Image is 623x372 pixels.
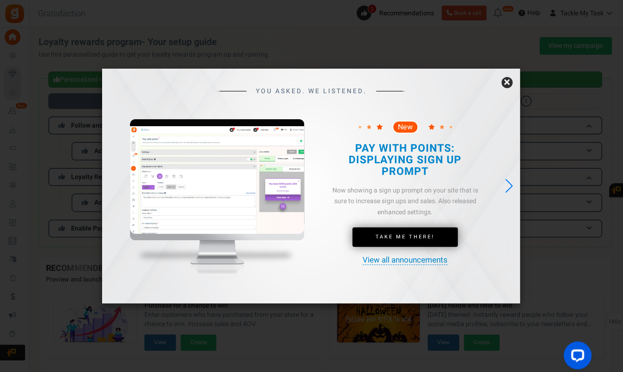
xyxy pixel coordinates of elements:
[363,256,448,265] a: View all announcements
[398,123,413,131] span: New
[334,143,476,178] h2: PAY WITH POINTS: DISPLAYING SIGN UP PROMPT
[326,185,484,218] div: Now showing a sign up prompt on your site that is sure to increase sign ups and sales. Also relea...
[503,176,515,196] div: Next slide
[130,126,304,234] img: screenshot
[130,119,304,295] img: mockup
[352,227,458,247] a: Take Me There!
[256,88,367,95] span: YOU ASKED. WE LISTENED.
[501,77,513,88] a: ×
